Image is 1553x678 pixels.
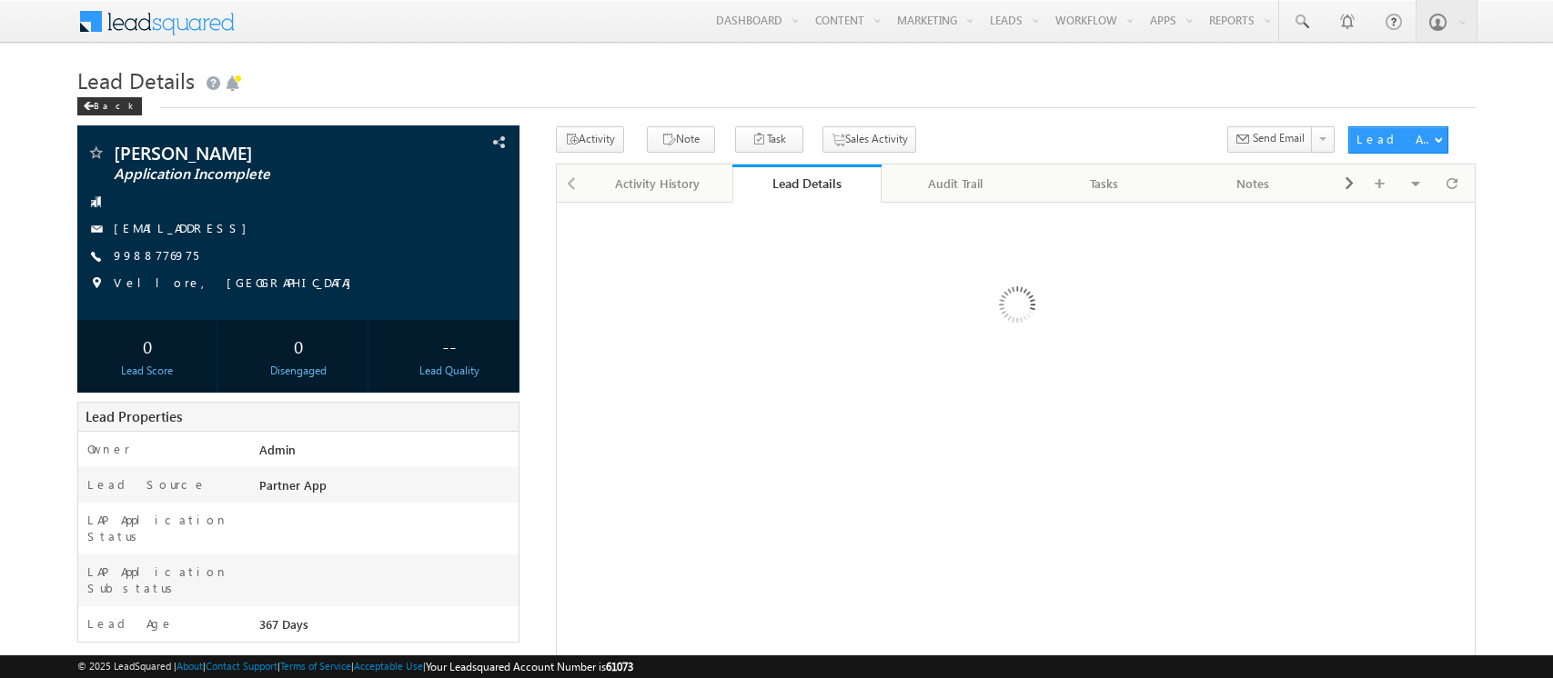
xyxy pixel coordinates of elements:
[882,165,1031,203] a: Audit Trail
[1045,173,1164,194] div: Tasks
[77,96,151,112] a: Back
[385,363,515,379] div: Lead Quality
[114,144,389,162] span: [PERSON_NAME]
[556,126,624,153] button: Activity
[114,220,256,235] a: [EMAIL_ADDRESS]
[87,441,130,457] label: Owner
[746,174,868,192] div: Lead Details
[922,214,1110,402] img: Loading...
[732,165,882,203] a: Lead Details
[87,512,237,544] label: LAP Application Status
[233,329,363,363] div: 0
[255,476,519,502] div: Partner App
[896,173,1014,194] div: Audit Trail
[584,165,733,203] a: Activity History
[114,274,360,293] span: Vellore, [GEOGRAPHIC_DATA]
[606,660,633,673] span: 61073
[87,476,207,493] label: Lead Source
[176,660,203,672] a: About
[206,660,277,672] a: Contact Support
[1356,131,1434,147] div: Lead Actions
[114,165,389,184] span: Application Incomplete
[87,563,237,596] label: LAP Application Substatus
[735,126,803,153] button: Task
[233,363,363,379] div: Disengaged
[255,615,519,641] div: 367 Days
[114,247,198,265] span: 9988776975
[647,126,715,153] button: Note
[77,97,142,115] div: Back
[82,363,212,379] div: Lead Score
[86,407,182,425] span: Lead Properties
[354,660,423,672] a: Acceptable Use
[1031,165,1180,203] a: Tasks
[599,173,717,194] div: Activity History
[1348,126,1448,154] button: Lead Actions
[822,126,916,153] button: Sales Activity
[1253,130,1305,146] span: Send Email
[259,442,296,457] span: Admin
[1227,126,1313,153] button: Send Email
[426,660,633,673] span: Your Leadsquared Account Number is
[77,658,633,675] span: © 2025 LeadSquared | | | | |
[1194,173,1312,194] div: Notes
[77,65,195,95] span: Lead Details
[1179,165,1328,203] a: Notes
[385,329,515,363] div: --
[87,615,174,632] label: Lead Age
[280,660,351,672] a: Terms of Service
[82,329,212,363] div: 0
